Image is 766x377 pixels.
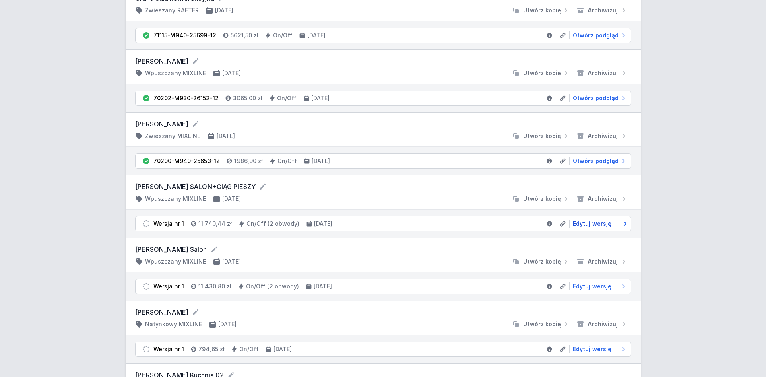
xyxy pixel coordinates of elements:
[145,320,202,328] h4: Natynkowy MIXLINE
[259,183,267,191] button: Edytuj nazwę projektu
[509,320,573,328] button: Utwórz kopię
[588,258,618,266] span: Archiwizuj
[145,132,200,140] h4: Zwieszany MIXLINE
[570,282,628,290] a: Edytuj wersję
[509,69,573,77] button: Utwórz kopię
[523,320,561,328] span: Utwórz kopię
[312,157,330,165] h4: [DATE]
[573,195,631,203] button: Archiwizuj
[153,157,220,165] div: 70200-M940-25653-12
[222,69,241,77] h4: [DATE]
[273,31,293,39] h4: On/Off
[215,6,233,14] h4: [DATE]
[277,94,297,102] h4: On/Off
[153,94,219,102] div: 70202-M930-26152-12
[573,132,631,140] button: Archiwizuj
[523,195,561,203] span: Utwórz kopię
[588,132,618,140] span: Archiwizuj
[218,320,237,328] h4: [DATE]
[523,258,561,266] span: Utwórz kopię
[570,220,628,228] a: Edytuj wersję
[573,31,619,39] span: Otwórz podgląd
[570,157,628,165] a: Otwórz podgląd
[192,308,200,316] button: Edytuj nazwę projektu
[314,282,332,290] h4: [DATE]
[573,345,611,353] span: Edytuj wersję
[142,220,150,228] img: draft.svg
[142,282,150,290] img: draft.svg
[231,31,258,39] h4: 5621,50 zł
[277,157,297,165] h4: On/Off
[198,282,231,290] h4: 11 430,80 zł
[509,132,573,140] button: Utwórz kopię
[217,132,235,140] h4: [DATE]
[145,69,206,77] h4: Wpuszczany MIXLINE
[145,195,206,203] h4: Wpuszczany MIXLINE
[573,6,631,14] button: Archiwizuj
[135,182,631,192] form: [PERSON_NAME] SALON+CIĄG PIESZY
[145,258,206,266] h4: Wpuszczany MIXLINE
[198,345,225,353] h4: 794,65 zł
[307,31,326,39] h4: [DATE]
[273,345,292,353] h4: [DATE]
[311,94,330,102] h4: [DATE]
[198,220,232,228] h4: 11 740,44 zł
[570,31,628,39] a: Otwórz podgląd
[233,94,262,102] h4: 3065,00 zł
[573,94,619,102] span: Otwórz podgląd
[135,119,631,129] form: [PERSON_NAME]
[573,157,619,165] span: Otwórz podgląd
[588,320,618,328] span: Archiwizuj
[573,320,631,328] button: Archiwizuj
[523,132,561,140] span: Utwórz kopię
[570,94,628,102] a: Otwórz podgląd
[239,345,259,353] h4: On/Off
[210,245,218,253] button: Edytuj nazwę projektu
[135,245,631,254] form: [PERSON_NAME] Salon
[573,220,611,228] span: Edytuj wersję
[588,69,618,77] span: Archiwizuj
[153,345,184,353] div: Wersja nr 1
[135,307,631,317] form: [PERSON_NAME]
[509,195,573,203] button: Utwórz kopię
[573,282,611,290] span: Edytuj wersję
[135,56,631,66] form: [PERSON_NAME]
[153,31,216,39] div: 71115-M940-25699-12
[573,258,631,266] button: Archiwizuj
[246,282,299,290] h4: On/Off (2 obwody)
[222,195,241,203] h4: [DATE]
[523,69,561,77] span: Utwórz kopię
[145,6,199,14] h4: Zwieszany RAFTER
[142,345,150,353] img: draft.svg
[192,57,200,65] button: Edytuj nazwę projektu
[523,6,561,14] span: Utwórz kopię
[573,69,631,77] button: Archiwizuj
[222,258,241,266] h4: [DATE]
[570,345,628,353] a: Edytuj wersję
[588,6,618,14] span: Archiwizuj
[509,6,573,14] button: Utwórz kopię
[153,220,184,228] div: Wersja nr 1
[314,220,332,228] h4: [DATE]
[192,120,200,128] button: Edytuj nazwę projektu
[509,258,573,266] button: Utwórz kopię
[234,157,263,165] h4: 1986,90 zł
[246,220,299,228] h4: On/Off (2 obwody)
[153,282,184,290] div: Wersja nr 1
[588,195,618,203] span: Archiwizuj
